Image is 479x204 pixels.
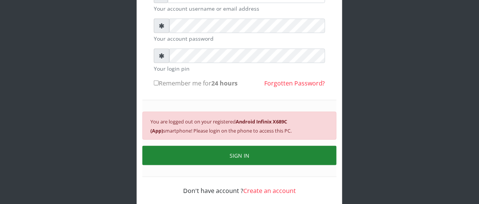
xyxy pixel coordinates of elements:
a: Create an account [243,187,296,195]
small: Your account password [154,35,325,43]
label: Remember me for [154,79,238,88]
small: Your login pin [154,65,325,73]
small: Your account username or email address [154,5,325,13]
b: 24 hours [211,79,238,87]
small: You are logged out on your registered smartphone! Please login on the phone to access this PC. [150,118,292,134]
div: Don't have account ? [154,177,325,195]
a: Forgotten Password? [264,79,325,87]
input: Remember me for24 hours [154,81,159,85]
button: SIGN IN [142,146,337,165]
